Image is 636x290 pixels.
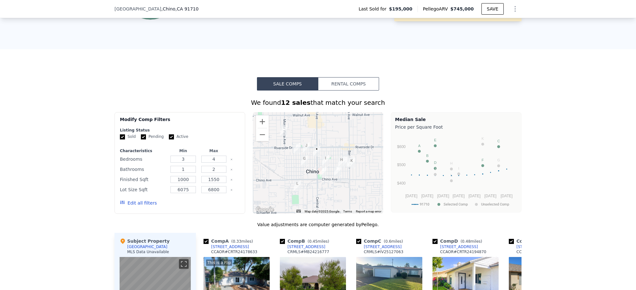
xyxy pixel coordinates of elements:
input: Pending [141,134,146,139]
div: 13259 9th St [320,166,327,177]
text: [DATE] [453,194,465,198]
text: Selected Comp [444,202,468,206]
div: [STREET_ADDRESS] [364,244,402,249]
div: Min [169,148,197,153]
div: Modify Comp Filters [120,116,240,128]
div: 13432 4th St [294,180,301,191]
text: C [497,139,500,143]
div: Comp B [280,238,332,244]
span: , CA 91710 [176,6,199,11]
img: Google [254,206,275,214]
div: [STREET_ADDRESS] [211,244,249,249]
div: 15212 Mariposa Ave [313,146,320,157]
div: 12966 4th St [294,143,301,154]
button: Clear [230,158,233,161]
a: Report a map error [356,210,381,213]
div: Finished Sqft [120,175,167,184]
button: Show Options [509,3,522,15]
text: Unselected Comp [481,202,509,206]
span: ( miles) [381,239,405,244]
div: MLS Data Unavailable [127,249,169,254]
label: Sold [120,134,136,139]
text: $400 [397,181,406,185]
text: K [482,137,484,140]
span: 0.48 [462,239,471,244]
a: [STREET_ADDRESS] [356,244,402,249]
span: ( miles) [229,239,255,244]
div: Comp C [356,238,405,244]
div: 13116 10th St [322,155,329,166]
button: Zoom out [256,128,269,141]
a: Terms (opens in new tab) [343,210,352,213]
div: Lot Size Sqft [120,185,167,194]
span: ( miles) [305,239,332,244]
div: We found that match your search [114,98,522,107]
text: A [418,144,421,148]
div: [STREET_ADDRESS] [440,244,478,249]
span: $745,000 [450,6,474,11]
div: 12958 6th St [303,142,310,153]
text: [DATE] [469,194,481,198]
div: 13123 14th St [343,155,350,166]
text: 91710 [420,202,429,206]
div: Listing Status [120,128,240,133]
text: G [497,158,500,162]
button: Toggle fullscreen view [179,259,189,269]
div: 13154 16th St [348,158,355,168]
input: Active [169,134,174,139]
button: Rental Comps [318,77,379,91]
span: Pellego ARV [423,6,451,12]
div: [GEOGRAPHIC_DATA] [127,244,167,249]
button: Zoom in [256,115,269,128]
div: Subject Property [120,238,169,244]
div: Bedrooms [120,155,167,164]
text: D [434,161,437,165]
button: Clear [230,179,233,181]
div: Price per Square Foot [395,123,517,132]
div: CCAOR # CRIV24181617 [516,249,562,254]
a: Open this area in Google Maps (opens a new window) [254,206,275,214]
text: I [458,166,459,170]
div: [STREET_ADDRESS][PERSON_NAME] [516,244,583,249]
svg: A chart. [395,132,517,211]
button: Clear [230,168,233,171]
text: [DATE] [437,194,449,198]
text: [DATE] [501,194,513,198]
span: $195,000 [389,6,412,12]
button: Keyboard shortcuts [296,210,301,212]
a: [STREET_ADDRESS] [432,244,478,249]
text: B [426,154,429,158]
div: 13131 Benson Ave [347,157,354,167]
text: J [434,167,436,171]
text: [DATE] [405,194,418,198]
div: Median Sale [395,116,517,123]
div: CRMLS # MB24216777 [287,249,329,254]
span: ( miles) [458,239,485,244]
text: [DATE] [421,194,433,198]
div: 13123 5th St [301,155,308,166]
a: [STREET_ADDRESS] [280,244,325,249]
text: L [451,173,453,177]
input: Sold [120,134,125,139]
span: Last Sold for [359,6,389,12]
span: 0.6 [385,239,391,244]
div: Characteristics [120,148,167,153]
div: Bathrooms [120,165,167,174]
strong: 12 sales [281,99,311,106]
div: CCAOR # CRTR24178633 [211,249,257,254]
span: Map data ©2025 Google [305,210,339,213]
text: H [450,161,453,165]
button: SAVE [481,3,504,15]
div: Comp E [509,238,560,244]
text: F [482,158,484,162]
div: Value adjustments are computer generated by Pellego . [114,221,522,228]
text: $600 [397,145,406,149]
div: Comp A [204,238,255,244]
span: 0.33 [233,239,241,244]
a: [STREET_ADDRESS] [204,244,249,249]
text: E [434,138,436,142]
div: 4888 Lincoln Ave [280,125,287,136]
button: Clear [230,189,233,191]
text: [DATE] [485,194,497,198]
